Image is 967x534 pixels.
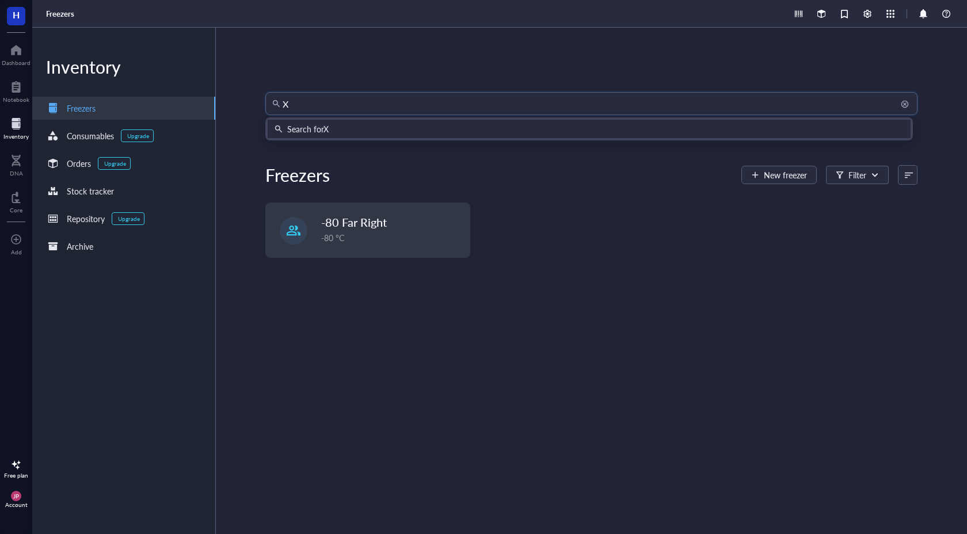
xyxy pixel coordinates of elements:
[32,235,215,258] a: Archive
[32,152,215,175] a: OrdersUpgrade
[287,123,329,135] div: Search for X
[127,132,149,139] div: Upgrade
[10,207,22,213] div: Core
[10,170,23,177] div: DNA
[67,185,114,197] div: Stock tracker
[321,231,463,244] div: -80 °C
[5,501,28,508] div: Account
[32,180,215,203] a: Stock tracker
[11,249,22,255] div: Add
[2,59,31,66] div: Dashboard
[265,163,330,186] div: Freezers
[321,214,387,230] span: -80 Far Right
[10,151,23,177] a: DNA
[67,240,93,253] div: Archive
[13,7,20,22] span: H
[13,493,19,499] span: JP
[32,97,215,120] a: Freezers
[2,41,31,66] a: Dashboard
[118,215,140,222] div: Upgrade
[848,169,866,181] div: Filter
[67,102,96,115] div: Freezers
[67,212,105,225] div: Repository
[3,133,29,140] div: Inventory
[46,9,77,19] a: Freezers
[741,166,817,184] button: New freezer
[3,115,29,140] a: Inventory
[3,96,29,103] div: Notebook
[764,170,807,180] span: New freezer
[104,160,126,167] div: Upgrade
[10,188,22,213] a: Core
[3,78,29,103] a: Notebook
[67,129,114,142] div: Consumables
[32,55,215,78] div: Inventory
[32,207,215,230] a: RepositoryUpgrade
[32,124,215,147] a: ConsumablesUpgrade
[4,472,28,479] div: Free plan
[67,157,91,170] div: Orders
